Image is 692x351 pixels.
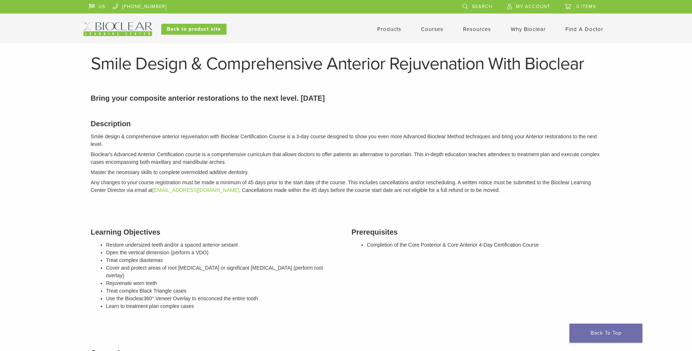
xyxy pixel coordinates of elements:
span: Search [472,4,492,9]
li: Treat complex diastemas [106,256,341,264]
a: Back To Top [569,324,642,343]
a: Back to product site [161,24,227,35]
a: Courses [421,26,443,32]
span: Learn to treatment plan complex cases [106,303,194,309]
p: Master the necessary skills to complete overmolded additive dentistry. [91,169,602,176]
p: Bring your composite anterior restorations to the next level. [DATE] [91,93,602,104]
a: Products [377,26,401,32]
li: Treat complex Black Triangle cases [106,287,341,295]
li: Use the Bioclear [106,295,341,302]
p: Smile design & comprehensive anterior rejuvenation with Bioclear Certification Course is a 3-day ... [91,133,602,148]
li: Rejuvenate worn teeth [106,279,341,287]
li: Completion of the Core Posterior & Core Anterior 4-Day Certification Course [367,241,602,249]
li: Cover and protect areas of root [MEDICAL_DATA] or significant [MEDICAL_DATA] (perform root overlay) [106,264,341,279]
li: Restore undersized teeth and/or a spaced anterior sextant [106,241,341,249]
span: My Account [516,4,550,9]
h3: Learning Objectives [91,227,341,238]
a: Find A Doctor [565,26,603,32]
h3: Prerequisites [352,227,602,238]
h3: Description [91,118,602,129]
a: Resources [463,26,491,32]
li: Open the vertical dimension (perform a VDO) [106,249,341,256]
em: Any changes to your course registration must be made a minimum of 45 days prior to the start date... [91,180,591,193]
p: Bioclear's Advanced Anterior Certification course is a comprehensive curriculum that allows docto... [91,151,602,166]
a: [EMAIL_ADDRESS][DOMAIN_NAME] [152,187,239,193]
h1: Smile Design & Comprehensive Anterior Rejuvenation With Bioclear [91,55,602,73]
span: 360° Veneer Overlay to ensconced the entire tooth [143,296,258,301]
span: 0 items [576,4,596,9]
img: Bioclear [84,22,152,36]
a: Why Bioclear [511,26,546,32]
